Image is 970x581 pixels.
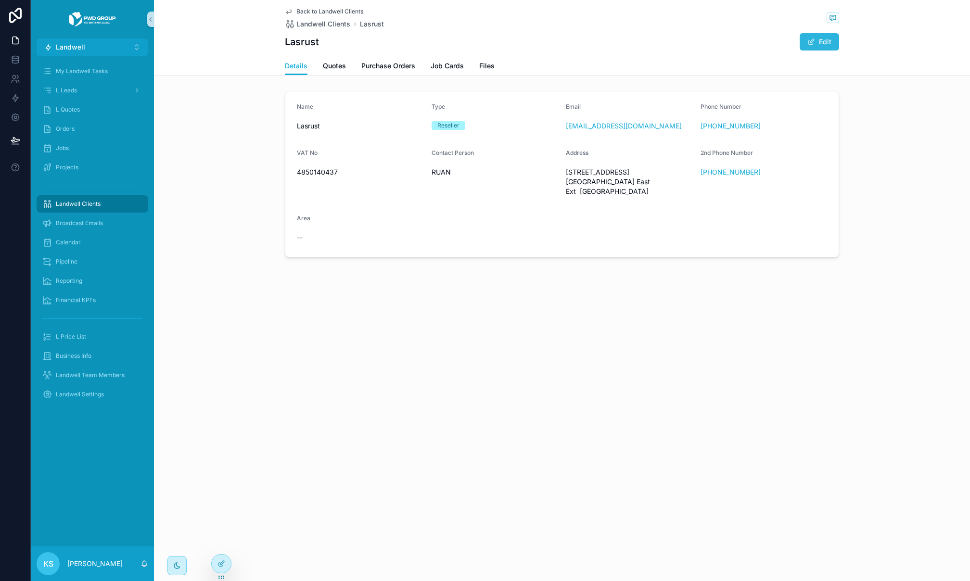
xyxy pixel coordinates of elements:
[56,67,108,75] span: My Landwell Tasks
[431,57,464,76] a: Job Cards
[566,167,693,196] span: [STREET_ADDRESS][GEOGRAPHIC_DATA] East Ext [GEOGRAPHIC_DATA]
[37,366,148,384] a: Landwell Team Members
[37,120,148,138] a: Orders
[37,291,148,309] a: Financial KPI's
[566,103,581,110] span: Email
[701,121,761,131] a: [PHONE_NUMBER]
[56,106,80,114] span: L Quotes
[285,61,307,71] span: Details
[37,101,148,118] a: L Quotes
[432,103,445,110] span: Type
[56,391,104,398] span: Landwell Settings
[56,164,78,171] span: Projects
[37,234,148,251] a: Calendar
[285,35,319,49] h1: Lasrust
[297,149,318,156] span: VAT No
[297,215,310,222] span: Area
[37,195,148,213] a: Landwell Clients
[432,149,474,156] span: Contact Person
[37,38,148,56] button: Select Button
[701,167,761,177] a: [PHONE_NUMBER]
[479,61,495,71] span: Files
[297,103,313,110] span: Name
[37,159,148,176] a: Projects
[37,139,148,157] a: Jobs
[285,19,350,29] a: Landwell Clients
[566,149,588,156] span: Address
[56,277,82,285] span: Reporting
[37,63,148,80] a: My Landwell Tasks
[37,386,148,403] a: Landwell Settings
[296,8,363,15] span: Back to Landwell Clients
[68,12,116,27] img: App logo
[37,347,148,365] a: Business Info
[56,219,103,227] span: Broadcast Emails
[37,215,148,232] a: Broadcast Emails
[361,61,415,71] span: Purchase Orders
[323,61,346,71] span: Quotes
[437,121,459,130] div: Reseller
[360,19,384,29] a: Lasrust
[323,57,346,76] a: Quotes
[67,559,123,568] p: [PERSON_NAME]
[285,8,363,15] a: Back to Landwell Clients
[297,233,303,242] span: --
[285,57,307,76] a: Details
[431,61,464,71] span: Job Cards
[56,144,69,152] span: Jobs
[297,167,424,177] span: 4850140437
[296,19,350,29] span: Landwell Clients
[479,57,495,76] a: Files
[37,253,148,270] a: Pipeline
[37,82,148,99] a: L Leads
[56,371,125,379] span: Landwell Team Members
[361,57,415,76] a: Purchase Orders
[566,121,682,131] a: [EMAIL_ADDRESS][DOMAIN_NAME]
[56,352,91,360] span: Business Info
[56,87,77,94] span: L Leads
[37,328,148,345] a: L Price List
[43,558,53,569] span: KS
[56,239,81,246] span: Calendar
[56,258,77,265] span: Pipeline
[701,149,753,156] span: 2nd Phone Number
[297,121,424,131] span: Lasrust
[31,56,154,416] div: scrollable content
[56,333,86,341] span: L Price List
[56,42,85,52] span: Landwell
[701,103,741,110] span: Phone Number
[432,167,559,177] span: RUAN
[56,296,96,304] span: Financial KPI's
[800,33,839,51] button: Edit
[56,200,101,208] span: Landwell Clients
[37,272,148,290] a: Reporting
[56,125,75,133] span: Orders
